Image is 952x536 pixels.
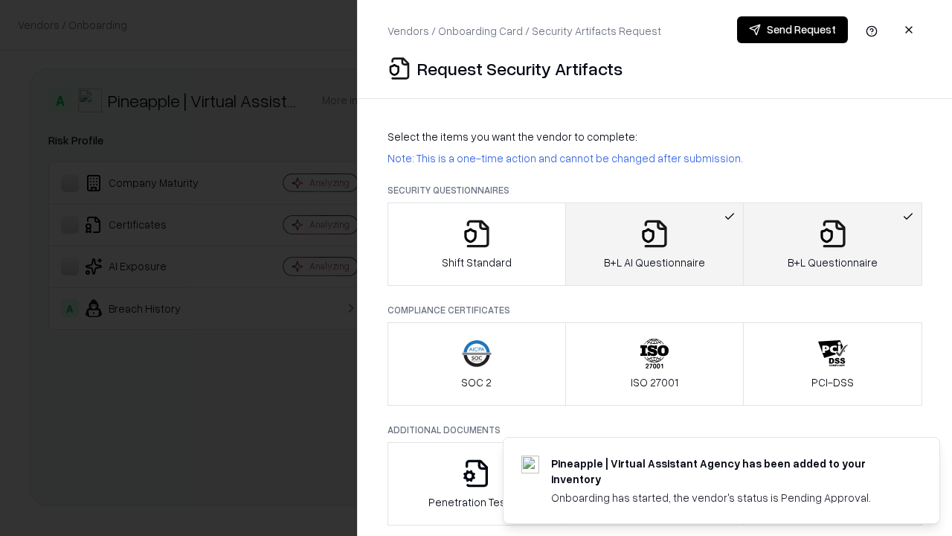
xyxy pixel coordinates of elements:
p: SOC 2 [461,374,492,390]
p: Compliance Certificates [387,304,922,316]
button: Shift Standard [387,202,566,286]
button: B+L AI Questionnaire [565,202,744,286]
div: Pineapple | Virtual Assistant Agency has been added to your inventory [551,456,904,487]
p: Security Questionnaires [387,184,922,197]
p: B+L AI Questionnaire [604,255,705,270]
p: B+L Questionnaire [788,255,878,270]
p: ISO 27001 [631,374,678,390]
p: Select the items you want the vendor to complete: [387,129,922,144]
p: Vendors / Onboarding Card / Security Artifacts Request [387,23,661,39]
p: Note: This is a one-time action and cannot be changed after submission. [387,150,922,166]
p: PCI-DSS [811,374,854,390]
button: ISO 27001 [565,322,744,406]
img: trypineapple.com [521,456,539,473]
p: Additional Documents [387,424,922,436]
p: Shift Standard [442,255,512,270]
div: Onboarding has started, the vendor's status is Pending Approval. [551,490,904,505]
button: B+L Questionnaire [743,202,922,286]
button: Penetration Testing [387,442,566,526]
button: PCI-DSS [743,322,922,406]
button: Send Request [737,16,848,43]
p: Penetration Testing [428,494,524,510]
button: SOC 2 [387,322,566,406]
p: Request Security Artifacts [417,57,623,80]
